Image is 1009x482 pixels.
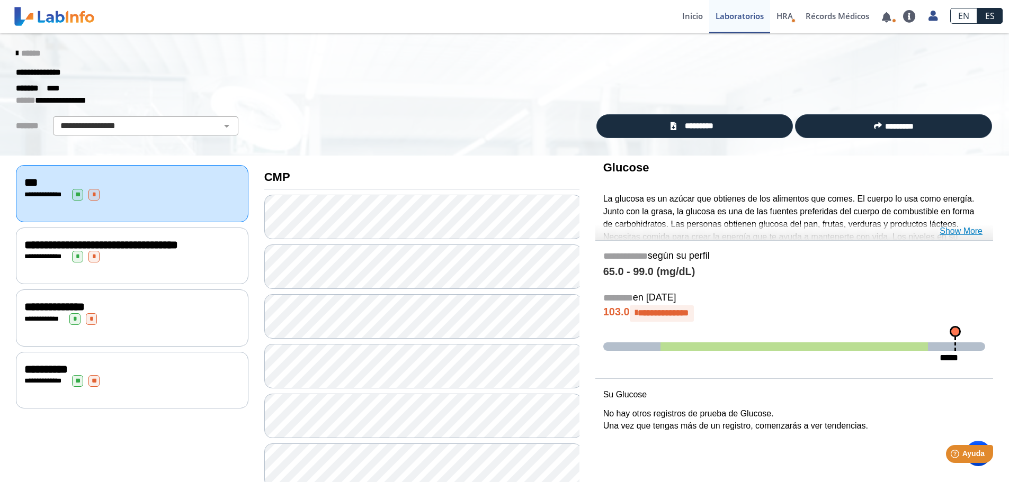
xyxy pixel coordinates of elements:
[603,407,985,433] p: No hay otros registros de prueba de Glucose. Una vez que tengas más de un registro, comenzarás a ...
[915,441,997,470] iframe: Help widget launcher
[603,292,985,304] h5: en [DATE]
[603,161,649,174] b: Glucose
[940,225,983,238] a: Show More
[603,266,985,278] h4: 65.0 - 99.0 (mg/dL)
[603,193,985,269] p: La glucosa es un azúcar que obtienes de los alimentos que comes. El cuerpo lo usa como energía. J...
[603,305,985,321] h4: 103.0
[264,170,290,184] b: CMP
[977,8,1003,24] a: ES
[950,8,977,24] a: EN
[603,388,985,401] p: Su Glucose
[776,11,793,21] span: HRA
[603,250,985,262] h5: según su perfil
